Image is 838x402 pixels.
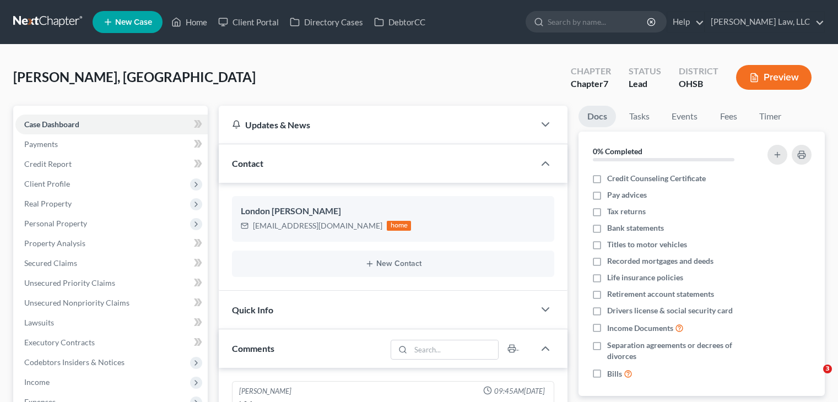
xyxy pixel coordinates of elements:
span: [PERSON_NAME], [GEOGRAPHIC_DATA] [13,69,256,85]
a: Credit Report [15,154,208,174]
span: Lawsuits [24,318,54,327]
span: Recorded mortgages and deeds [607,256,713,267]
div: [PERSON_NAME] [239,386,291,396]
span: New Case [115,18,152,26]
div: London [PERSON_NAME] [241,205,545,218]
span: Tax returns [607,206,646,217]
span: 3 [823,365,832,373]
span: 09:45AM[DATE] [494,386,545,396]
button: Preview [736,65,812,90]
span: Titles to motor vehicles [607,239,687,250]
span: Unsecured Priority Claims [24,278,115,287]
a: Timer [750,106,790,127]
a: Case Dashboard [15,115,208,134]
span: Drivers license & social security card [607,305,733,316]
div: District [679,65,718,78]
a: Fees [711,106,746,127]
a: Executory Contracts [15,333,208,352]
span: Property Analysis [24,238,85,248]
div: [EMAIL_ADDRESS][DOMAIN_NAME] [253,220,382,231]
iframe: Intercom live chat [801,365,827,391]
div: Lead [629,78,661,90]
a: Directory Cases [284,12,369,32]
div: Chapter [571,78,611,90]
a: Lawsuits [15,313,208,333]
a: Events [663,106,706,127]
span: Credit Counseling Certificate [607,173,706,184]
div: OHSB [679,78,718,90]
div: Updates & News [232,119,521,131]
span: Client Profile [24,179,70,188]
div: home [387,221,411,231]
input: Search... [411,340,499,359]
div: Chapter [571,65,611,78]
span: Income [24,377,50,387]
span: Quick Info [232,305,273,315]
span: Secured Claims [24,258,77,268]
span: Unsecured Nonpriority Claims [24,298,129,307]
a: Property Analysis [15,233,208,253]
a: Client Portal [213,12,284,32]
span: Separation agreements or decrees of divorces [607,340,754,362]
span: Comments [232,343,274,354]
a: Tasks [620,106,658,127]
a: Home [166,12,213,32]
input: Search by name... [548,12,648,32]
span: Pay advices [607,189,647,200]
span: Retirement account statements [607,289,714,300]
a: Docs [579,106,616,127]
span: Credit Report [24,159,72,169]
a: Secured Claims [15,253,208,273]
span: Personal Property [24,219,87,228]
span: Executory Contracts [24,338,95,347]
span: Real Property [24,199,72,208]
button: New Contact [241,259,545,268]
a: Unsecured Priority Claims [15,273,208,293]
strong: 0% Completed [593,146,642,156]
span: Income Documents [607,323,673,334]
span: 7 [603,78,608,89]
span: Case Dashboard [24,119,79,129]
span: Contact [232,158,263,169]
a: Payments [15,134,208,154]
a: DebtorCC [369,12,431,32]
span: Life insurance policies [607,272,683,283]
a: Unsecured Nonpriority Claims [15,293,208,313]
span: Codebtors Insiders & Notices [24,357,125,367]
div: Status [629,65,661,78]
a: Help [667,12,704,32]
span: Payments [24,139,58,149]
a: [PERSON_NAME] Law, LLC [705,12,824,32]
span: Bank statements [607,222,664,233]
span: Bills [607,368,622,379]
